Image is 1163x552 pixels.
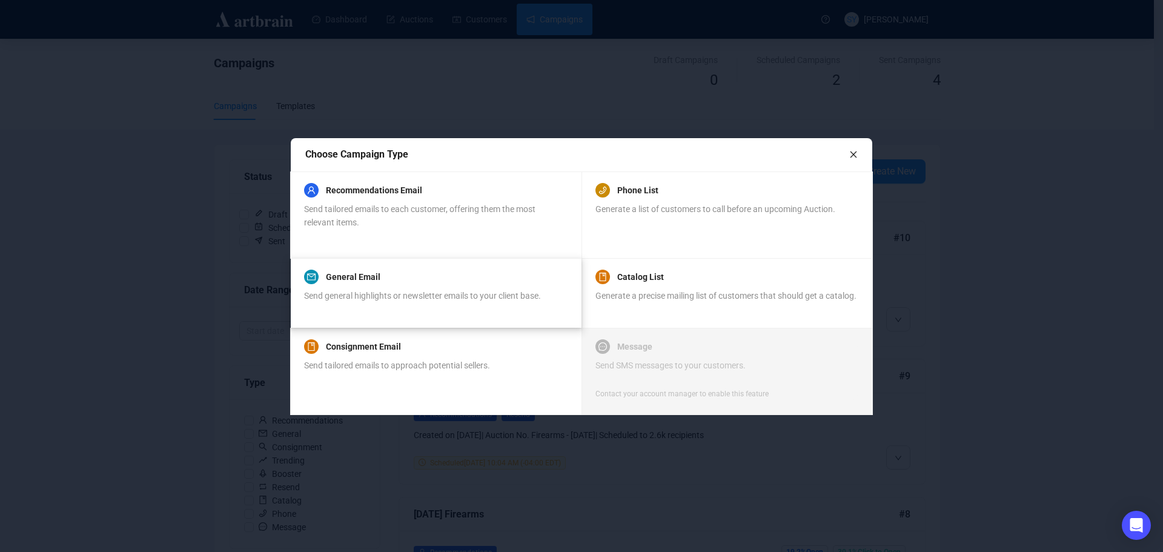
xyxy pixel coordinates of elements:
[1122,511,1151,540] div: Open Intercom Messenger
[598,186,607,195] span: phone
[617,270,664,284] a: Catalog List
[595,388,769,400] div: Contact your account manager to enable this feature
[326,339,401,354] a: Consignment Email
[304,291,541,301] span: Send general highlights or newsletter emails to your client base.
[595,361,746,370] span: Send SMS messages to your customers.
[307,186,316,195] span: user
[595,291,857,301] span: Generate a precise mailing list of customers that should get a catalog.
[304,204,535,227] span: Send tailored emails to each customer, offering them the most relevant items.
[307,273,316,281] span: mail
[595,204,835,214] span: Generate a list of customers to call before an upcoming Auction.
[617,183,658,198] a: Phone List
[305,147,849,162] div: Choose Campaign Type
[598,342,607,351] span: message
[326,183,422,198] a: Recommendations Email
[598,273,607,281] span: book
[617,339,652,354] a: Message
[304,361,490,370] span: Send tailored emails to approach potential sellers.
[849,150,858,159] span: close
[326,270,380,284] a: General Email
[307,342,316,351] span: book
